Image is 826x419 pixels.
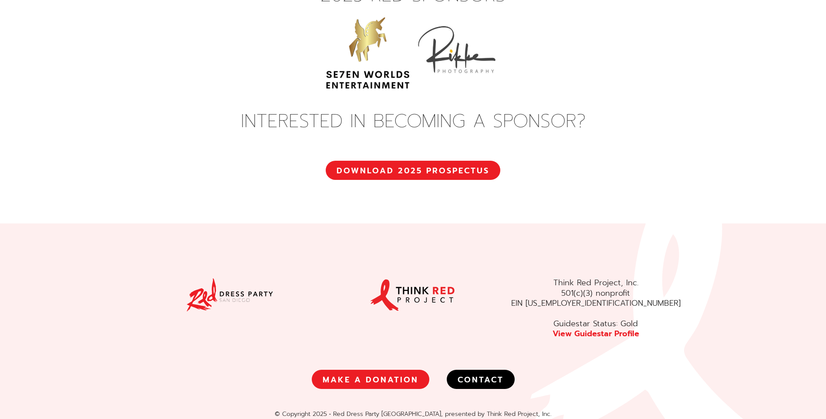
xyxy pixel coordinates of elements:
[504,278,687,339] div: Think Red Project, Inc. 501(c)(3) nonprofit EIN [US_EMPLOYER_IDENTIFICATION_NUMBER] Guidestar Sta...
[312,370,429,389] a: MAKE A DONATION
[447,370,515,389] a: CONTACT
[139,410,688,418] div: © Copyright 2025 • Red Dress Party [GEOGRAPHIC_DATA], presented by Think Red Project, Inc.
[326,161,500,180] a: DOWNLOAD 2025 PROSPECTUS
[369,278,456,312] img: Think Red Project
[553,328,639,340] a: View Guidestar Profile
[323,12,413,93] img: Se7en Worlds Entertainment
[413,7,503,98] img: Rikke Photography
[143,109,683,133] div: INTERESTED IN BECOMING A SPONSOR?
